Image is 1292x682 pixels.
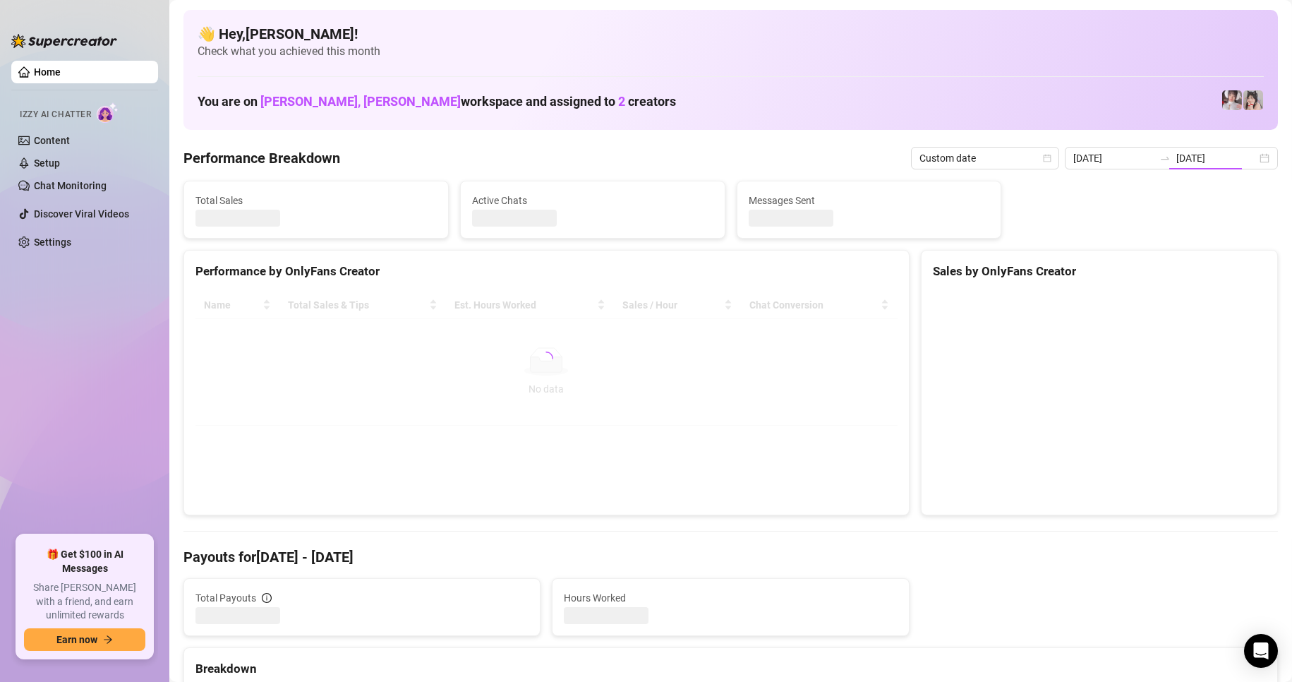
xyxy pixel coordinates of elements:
[34,66,61,78] a: Home
[24,581,145,623] span: Share [PERSON_NAME] with a friend, and earn unlimited rewards
[183,148,340,168] h4: Performance Breakdown
[34,237,71,248] a: Settings
[1073,150,1154,166] input: Start date
[198,44,1264,59] span: Check what you achieved this month
[183,547,1278,567] h4: Payouts for [DATE] - [DATE]
[1222,90,1242,110] img: Rosie
[1159,152,1171,164] span: to
[97,102,119,123] img: AI Chatter
[198,24,1264,44] h4: 👋 Hey, [PERSON_NAME] !
[1176,150,1257,166] input: End date
[618,94,625,109] span: 2
[198,94,676,109] h1: You are on workspace and assigned to creators
[1243,90,1263,110] img: Ani
[749,193,990,208] span: Messages Sent
[919,148,1051,169] span: Custom date
[34,135,70,146] a: Content
[34,180,107,191] a: Chat Monitoring
[24,548,145,575] span: 🎁 Get $100 in AI Messages
[20,108,91,121] span: Izzy AI Chatter
[1244,634,1278,668] div: Open Intercom Messenger
[195,590,256,606] span: Total Payouts
[195,659,1266,678] div: Breakdown
[1159,152,1171,164] span: swap-right
[195,262,898,281] div: Performance by OnlyFans Creator
[103,635,113,645] span: arrow-right
[11,34,117,48] img: logo-BBDzfeDw.svg
[34,157,60,169] a: Setup
[933,262,1266,281] div: Sales by OnlyFans Creator
[539,352,553,366] span: loading
[195,193,437,208] span: Total Sales
[56,634,97,645] span: Earn now
[1043,154,1051,162] span: calendar
[260,94,461,109] span: [PERSON_NAME], [PERSON_NAME]
[24,628,145,651] button: Earn nowarrow-right
[34,208,129,220] a: Discover Viral Videos
[262,593,272,603] span: info-circle
[472,193,713,208] span: Active Chats
[564,590,897,606] span: Hours Worked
